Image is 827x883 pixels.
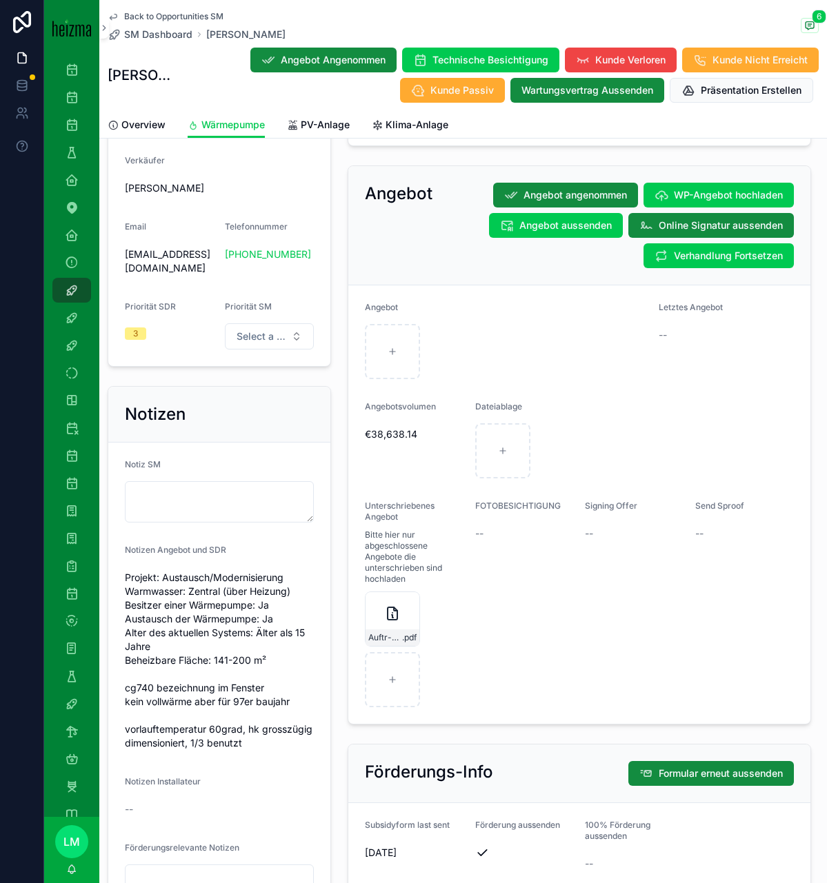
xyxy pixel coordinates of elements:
span: Email [125,221,146,232]
span: Letztes Angebot [659,302,723,312]
span: Technische Besichtigung [432,53,548,67]
span: Formular erneut aussenden [659,767,783,780]
img: App logo [52,19,91,37]
h2: Angebot [365,183,432,205]
span: Kunde Verloren [595,53,666,67]
span: Priorität SM [225,301,272,312]
span: Telefonnummer [225,221,288,232]
a: Klima-Anlage [372,112,448,140]
span: Subsidyform last sent [365,820,450,830]
span: PV-Anlage [301,118,350,132]
span: Klima-Anlage [386,118,448,132]
span: Send Sproof [695,500,744,511]
button: Angebot aussenden [489,213,623,238]
a: Wärmepumpe [188,112,265,139]
span: Priorität SDR [125,301,176,312]
span: Back to Opportunities SM [124,11,223,22]
span: LM [63,833,80,850]
span: Bitte hier nur abgeschlossene Angebote die unterschrieben sind hochladen [365,529,464,585]
span: Online Signatur aussenden [659,219,783,232]
span: .pdf [402,632,417,643]
span: -- [695,527,704,540]
span: 100% Förderung aussenden [585,820,650,841]
span: Angebotsvolumen [365,401,436,412]
a: PV-Anlage [287,112,350,140]
a: [PHONE_NUMBER] [225,247,311,261]
span: Notizen Installateur [125,776,201,786]
button: 6 [801,18,819,35]
span: €38,638.14 [365,427,464,441]
button: Technische Besichtigung [402,48,559,72]
span: Select a Priorität SM [237,329,286,343]
a: Overview [108,112,166,140]
span: Präsentation Erstellen [701,83,801,97]
span: SM Dashboard [124,28,192,41]
span: WP-Angebot hochladen [674,188,783,202]
span: Dateiablage [475,401,522,412]
span: Verhandlung Fortsetzen [674,249,783,263]
button: Kunde Verloren [565,48,677,72]
span: Förderung aussenden [475,820,560,830]
button: Angebot Angenommen [250,48,397,72]
button: Präsentation Erstellen [670,78,813,103]
span: Notiz SM [125,459,161,469]
span: -- [659,328,667,342]
span: Wärmepumpe [201,118,265,132]
span: Overview [121,118,166,132]
span: Angebot Angenommen [281,53,386,67]
button: Online Signatur aussenden [628,213,794,238]
span: -- [475,527,484,540]
h2: Notizen [125,403,186,425]
a: SM Dashboard [108,28,192,41]
span: Unterschriebenes Angebot [365,500,435,522]
a: Back to Opportunities SM [108,11,223,22]
a: [PERSON_NAME] [206,28,286,41]
span: Signing Offer [585,500,637,511]
span: Projekt: Austausch/Modernisierung Warmwasser: Zentral (über Heizung) Besitzer einer Wärmepumpe: J... [125,571,314,750]
span: Verkäufer [125,155,165,165]
span: Angebot angenommen [524,188,627,202]
div: scrollable content [44,55,99,817]
button: Wartungsvertrag Aussenden [510,78,664,103]
span: [EMAIL_ADDRESS][DOMAIN_NAME] [125,247,214,275]
div: 3 [133,327,138,340]
button: Angebot angenommen [493,183,638,207]
h1: [PERSON_NAME] [108,65,179,85]
span: -- [125,802,133,816]
span: Auftr-ANG-PV-3.393-WP-13100-AC-1024.-Lukanowicz-zusammengefuÌgt [368,632,402,643]
button: Formular erneut aussenden [628,761,794,786]
button: Kunde Passiv [400,78,505,103]
span: [PERSON_NAME] [125,181,204,195]
span: Notizen Angebot und SDR [125,545,226,555]
span: Angebot [365,302,398,312]
span: FOTOBESICHTIGUNG [475,500,561,511]
button: Select Button [225,323,314,349]
span: Förderungsrelevante Notizen [125,842,239,853]
h2: Förderungs-Info [365,761,493,783]
span: 6 [812,10,826,23]
span: Wartungsvertrag Aussenden [521,83,653,97]
button: Verhandlung Fortsetzen [644,243,794,268]
span: Angebot aussenden [519,219,612,232]
button: WP-Angebot hochladen [644,183,794,207]
span: Kunde Nicht Erreicht [713,53,808,67]
button: Kunde Nicht Erreicht [682,48,819,72]
span: [DATE] [365,846,464,860]
span: -- [585,527,593,540]
span: Kunde Passiv [430,83,494,97]
span: -- [585,857,593,871]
